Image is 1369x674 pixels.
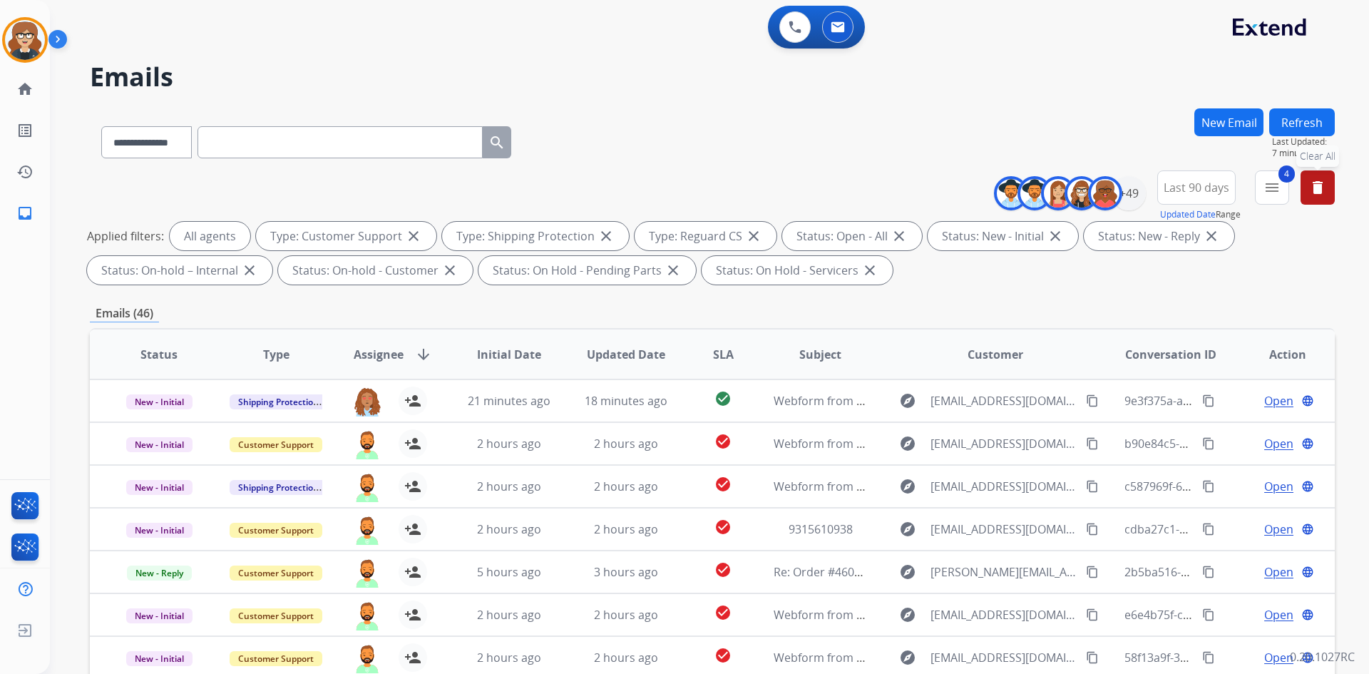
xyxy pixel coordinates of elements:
span: Open [1264,478,1293,495]
span: 2 hours ago [594,650,658,665]
span: Webform from [EMAIL_ADDRESS][DOMAIN_NAME] on [DATE] [774,479,1097,494]
mat-icon: content_copy [1086,394,1099,407]
mat-icon: close [861,262,878,279]
div: All agents [170,222,250,250]
span: Customer Support [230,651,322,666]
div: Status: On Hold - Pending Parts [478,256,696,285]
button: 4 [1255,170,1289,205]
mat-icon: content_copy [1086,608,1099,621]
span: 2 hours ago [477,479,541,494]
mat-icon: language [1301,523,1314,536]
span: Webform from [EMAIL_ADDRESS][DOMAIN_NAME] on [DATE] [774,650,1097,665]
span: 7 minutes ago [1272,148,1335,159]
img: agent-avatar [353,558,381,588]
div: Status: Open - All [782,222,922,250]
mat-icon: explore [899,649,916,666]
span: New - Reply [127,566,192,581]
span: Status [140,346,178,363]
mat-icon: content_copy [1202,437,1215,450]
span: New - Initial [126,394,193,409]
span: New - Initial [126,480,193,495]
mat-icon: menu [1263,179,1281,196]
span: e6e4b75f-c43b-4401-8931-dde6e8cdce7a [1124,607,1343,623]
mat-icon: history [16,163,34,180]
button: New Email [1194,108,1263,136]
th: Action [1218,330,1335,379]
span: Open [1264,563,1293,581]
span: Range [1160,208,1241,220]
span: [EMAIL_ADDRESS][DOMAIN_NAME] [930,392,1077,409]
mat-icon: content_copy [1202,608,1215,621]
span: cdba27c1-de0b-4ca0-89ef-ebc8ee9538cd [1124,521,1342,537]
mat-icon: explore [899,521,916,538]
div: Status: On-hold – Internal [87,256,272,285]
mat-icon: close [1047,228,1064,245]
span: Conversation ID [1125,346,1216,363]
mat-icon: language [1301,480,1314,493]
mat-icon: person_add [404,478,421,495]
mat-icon: explore [899,606,916,623]
mat-icon: person_add [404,606,421,623]
span: Webform from [EMAIL_ADDRESS][DOMAIN_NAME] on [DATE] [774,436,1097,451]
span: [EMAIL_ADDRESS][DOMAIN_NAME] [930,478,1077,495]
button: Refresh [1269,108,1335,136]
span: 2 hours ago [594,436,658,451]
mat-icon: check_circle [714,561,732,578]
span: Open [1264,649,1293,666]
img: agent-avatar [353,429,381,459]
mat-icon: content_copy [1086,566,1099,578]
mat-icon: explore [899,435,916,452]
span: New - Initial [126,437,193,452]
mat-icon: check_circle [714,647,732,664]
div: Status: New - Initial [928,222,1078,250]
mat-icon: check_circle [714,519,732,536]
mat-icon: close [241,262,258,279]
span: 2 hours ago [594,521,658,537]
mat-icon: content_copy [1086,480,1099,493]
span: Open [1264,392,1293,409]
mat-icon: check_circle [714,433,732,450]
mat-icon: language [1301,566,1314,578]
span: Shipping Protection [230,394,327,409]
h2: Emails [90,63,1335,91]
div: Status: New - Reply [1084,222,1234,250]
span: Updated Date [587,346,665,363]
span: Customer Support [230,608,322,623]
mat-icon: person_add [404,649,421,666]
mat-icon: check_circle [714,604,732,621]
mat-icon: close [598,228,615,245]
mat-icon: explore [899,392,916,409]
div: Type: Shipping Protection [442,222,629,250]
span: 2 hours ago [477,521,541,537]
mat-icon: content_copy [1202,523,1215,536]
span: New - Initial [126,651,193,666]
mat-icon: content_copy [1202,566,1215,578]
span: 2b5ba516-bd17-43d6-b629-68255a7669da [1124,564,1349,580]
span: Webform from [EMAIL_ADDRESS][DOMAIN_NAME] on [DATE] [774,393,1097,409]
span: New - Initial [126,523,193,538]
span: b90e84c5-4ac8-4662-a6f5-0f3702cd97ee [1124,436,1338,451]
div: Status: On-hold - Customer [278,256,473,285]
div: +49 [1112,176,1146,210]
mat-icon: explore [899,563,916,581]
span: Shipping Protection [230,480,327,495]
div: Type: Reguard CS [635,222,776,250]
mat-icon: person_add [404,392,421,409]
p: Applied filters: [87,228,164,245]
span: 58f13a9f-38a1-4687-b152-f022bdf1d69a [1124,650,1335,665]
p: Emails (46) [90,305,159,322]
span: Type [263,346,289,363]
div: Type: Customer Support [256,222,436,250]
img: agent-avatar [353,515,381,545]
div: Status: On Hold - Servicers [702,256,893,285]
span: [EMAIL_ADDRESS][DOMAIN_NAME] [930,521,1077,538]
span: 2 hours ago [477,650,541,665]
span: Customer [968,346,1023,363]
mat-icon: person_add [404,435,421,452]
mat-icon: content_copy [1086,523,1099,536]
mat-icon: close [745,228,762,245]
span: 21 minutes ago [468,393,550,409]
span: 2 hours ago [477,436,541,451]
mat-icon: list_alt [16,122,34,139]
span: Open [1264,521,1293,538]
